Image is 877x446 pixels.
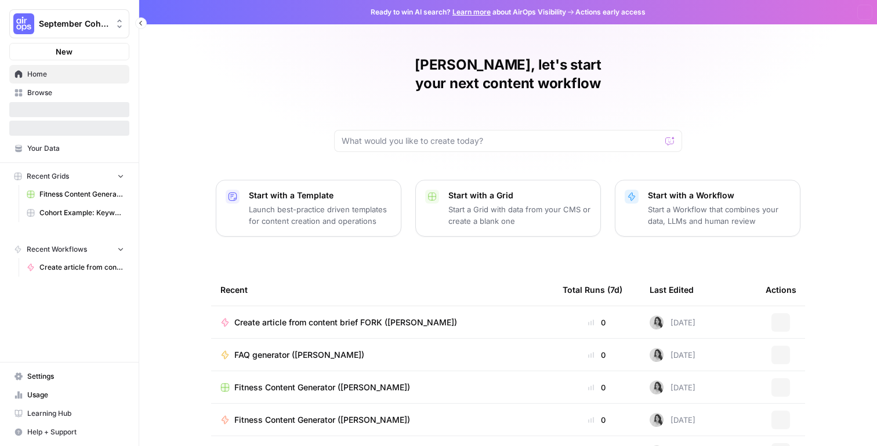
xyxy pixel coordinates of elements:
[249,190,392,201] p: Start with a Template
[615,180,800,237] button: Start with a WorkflowStart a Workflow that combines your data, LLMs and human review
[39,189,124,200] span: Fitness Content Generator ([PERSON_NAME])
[27,69,124,79] span: Home
[9,65,129,84] a: Home
[9,241,129,258] button: Recent Workflows
[766,274,796,306] div: Actions
[650,316,664,329] img: um3ujnp70du166xluvydotei755a
[234,414,410,426] span: Fitness Content Generator ([PERSON_NAME])
[563,317,631,328] div: 0
[220,382,544,393] a: Fitness Content Generator ([PERSON_NAME])
[220,317,544,328] a: Create article from content brief FORK ([PERSON_NAME])
[9,84,129,102] a: Browse
[27,171,69,182] span: Recent Grids
[650,380,695,394] div: [DATE]
[220,274,544,306] div: Recent
[39,208,124,218] span: Cohort Example: Keyword -> Outline -> Article
[648,204,791,227] p: Start a Workflow that combines your data, LLMs and human review
[415,180,601,237] button: Start with a GridStart a Grid with data from your CMS or create a blank one
[216,180,401,237] button: Start with a TemplateLaunch best-practice driven templates for content creation and operations
[234,349,364,361] span: FAQ generator ([PERSON_NAME])
[27,427,124,437] span: Help + Support
[27,408,124,419] span: Learning Hub
[13,13,34,34] img: September Cohort Logo
[342,135,661,147] input: What would you like to create today?
[9,168,129,185] button: Recent Grids
[9,139,129,158] a: Your Data
[9,404,129,423] a: Learning Hub
[563,382,631,393] div: 0
[452,8,491,16] a: Learn more
[9,43,129,60] button: New
[650,316,695,329] div: [DATE]
[563,414,631,426] div: 0
[371,7,566,17] span: Ready to win AI search? about AirOps Visibility
[9,367,129,386] a: Settings
[56,46,73,57] span: New
[650,380,664,394] img: um3ujnp70du166xluvydotei755a
[9,9,129,38] button: Workspace: September Cohort
[650,348,695,362] div: [DATE]
[334,56,682,93] h1: [PERSON_NAME], let's start your next content workflow
[220,414,544,426] a: Fitness Content Generator ([PERSON_NAME])
[650,274,694,306] div: Last Edited
[448,190,591,201] p: Start with a Grid
[21,258,129,277] a: Create article from content brief FORK ([PERSON_NAME])
[650,413,664,427] img: um3ujnp70du166xluvydotei755a
[21,204,129,222] a: Cohort Example: Keyword -> Outline -> Article
[234,317,457,328] span: Create article from content brief FORK ([PERSON_NAME])
[575,7,646,17] span: Actions early access
[39,18,109,30] span: September Cohort
[21,185,129,204] a: Fitness Content Generator ([PERSON_NAME])
[27,143,124,154] span: Your Data
[27,390,124,400] span: Usage
[234,382,410,393] span: Fitness Content Generator ([PERSON_NAME])
[27,371,124,382] span: Settings
[9,423,129,441] button: Help + Support
[650,413,695,427] div: [DATE]
[650,348,664,362] img: um3ujnp70du166xluvydotei755a
[39,262,124,273] span: Create article from content brief FORK ([PERSON_NAME])
[27,88,124,98] span: Browse
[249,204,392,227] p: Launch best-practice driven templates for content creation and operations
[27,244,87,255] span: Recent Workflows
[220,349,544,361] a: FAQ generator ([PERSON_NAME])
[563,274,622,306] div: Total Runs (7d)
[448,204,591,227] p: Start a Grid with data from your CMS or create a blank one
[563,349,631,361] div: 0
[9,386,129,404] a: Usage
[648,190,791,201] p: Start with a Workflow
